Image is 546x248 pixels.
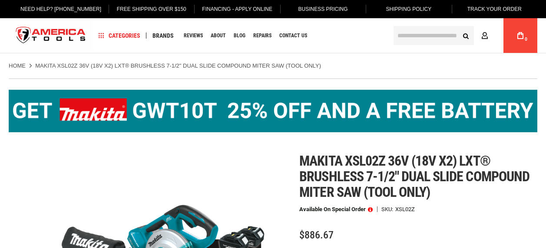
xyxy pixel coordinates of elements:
[512,18,529,53] a: 0
[95,30,144,42] a: Categories
[9,62,26,70] a: Home
[152,33,174,39] span: Brands
[207,30,230,42] a: About
[386,6,432,12] span: Shipping Policy
[275,30,311,42] a: Contact Us
[149,30,178,42] a: Brands
[395,206,415,212] div: XSL02Z
[211,33,226,38] span: About
[99,33,140,39] span: Categories
[525,37,527,42] span: 0
[253,33,271,38] span: Repairs
[279,33,307,38] span: Contact Us
[299,229,334,241] span: $886.67
[234,33,245,38] span: Blog
[249,30,275,42] a: Repairs
[9,90,537,132] img: BOGO: Buy the Makita® XGT IMpact Wrench (GWT10T), get the BL4040 4ah Battery FREE!
[35,62,321,69] strong: MAKITA XSL02Z 36V (18V X2) LXT® BRUSHLESS 7-1/2" DUAL SLIDE COMPOUND MITER SAW (TOOL ONLY)
[180,30,207,42] a: Reviews
[299,153,529,200] span: Makita xsl02z 36v (18v x2) lxt® brushless 7-1/2" dual slide compound miter saw (tool only)
[457,27,474,44] button: Search
[184,33,203,38] span: Reviews
[299,206,373,212] p: Available on Special Order
[9,20,93,52] img: America Tools
[9,20,93,52] a: store logo
[230,30,249,42] a: Blog
[381,206,395,212] strong: SKU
